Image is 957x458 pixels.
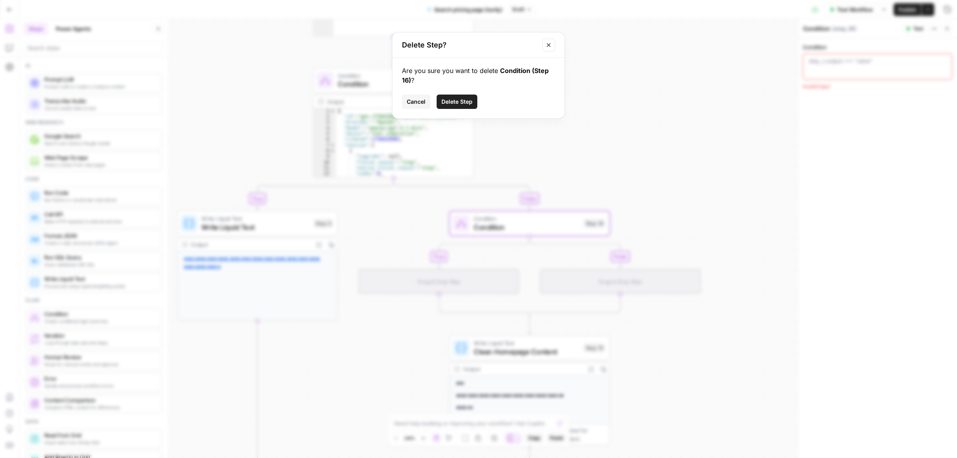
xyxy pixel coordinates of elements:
h2: Delete Step? [402,39,538,51]
div: Are you sure you want to delete ? [402,66,555,85]
button: Close modal [542,39,555,51]
button: Cancel [402,95,430,109]
span: Cancel [407,98,425,106]
span: Delete Step [441,98,473,106]
button: Delete Step [437,95,477,109]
